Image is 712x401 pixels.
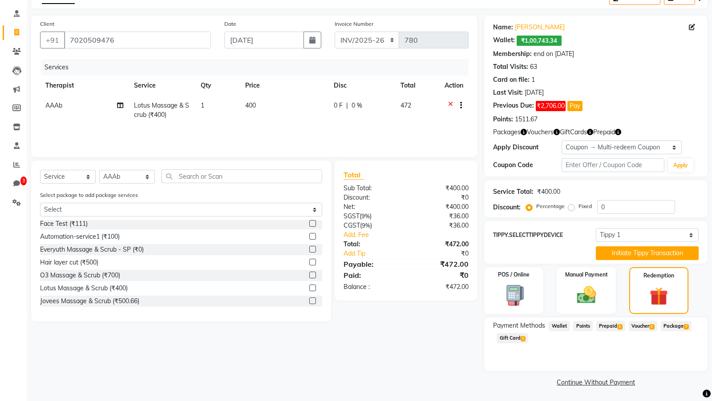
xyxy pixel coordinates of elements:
span: 7 [684,324,688,329]
span: 9% [361,213,370,220]
span: 9% [362,222,370,229]
div: ₹400.00 [406,202,476,212]
div: Coupon Code [493,160,562,170]
img: _cash.svg [571,284,602,306]
span: ₹1,00,743.34 [517,36,562,46]
div: Automation-service1 (₹100) [40,232,120,241]
div: Everyuth Massage & Scrub - SP (₹0) [40,245,144,254]
button: Initiate Tippy Transaction [596,246,699,260]
label: Date [224,20,236,28]
div: end on [DATE] [534,49,574,59]
div: ( ) [337,221,406,230]
span: Packages [493,128,521,137]
div: ₹36.00 [406,221,476,230]
th: Service [129,76,195,96]
div: O3 Massage & Scrub (₹700) [40,271,120,280]
th: Action [439,76,469,96]
div: Hair layer cut (₹500) [40,258,98,267]
span: SGST [344,212,360,220]
img: _pos-terminal.svg [498,284,530,307]
label: TIPPY.SELECTTIPPYDEVICE [493,231,596,239]
span: 2 [649,324,654,329]
span: Total [344,170,364,180]
label: Invoice Number [335,20,373,28]
div: Total: [337,240,406,249]
span: Prepaid [596,321,625,331]
div: Wallet: [493,36,515,46]
div: Jovees Massage & Scrub (₹500.66) [40,297,139,306]
div: Paid: [337,270,406,281]
span: Points [573,321,593,331]
span: Gift Card [497,333,528,343]
label: Select package to add package services [40,191,138,199]
div: Discount: [493,203,521,212]
div: Name: [493,23,513,32]
div: Points: [493,115,513,124]
input: Search or Scan [162,169,322,183]
div: Service Total: [493,187,534,196]
span: 0 % [352,101,362,110]
span: 3 [617,324,622,329]
div: ₹0 [406,193,476,202]
th: Disc [328,76,395,96]
span: Wallet [549,321,570,331]
div: Payable: [337,259,406,269]
a: Continue Without Payment [486,378,706,387]
label: Fixed [578,202,592,210]
span: 3 [20,176,27,185]
div: Lotus Massage & Scrub (₹400) [40,284,128,293]
span: AAAb [45,101,62,109]
span: 1 [521,336,526,341]
span: 1 [201,101,204,109]
a: [PERSON_NAME] [515,23,565,32]
div: ₹400.00 [537,187,560,196]
span: ₹2,706.00 [536,101,566,111]
span: GiftCards [560,128,587,137]
input: Enter Offer / Coupon Code [562,158,664,172]
span: Payment Methods [493,321,545,330]
span: Prepaid [593,128,615,137]
input: Search by Name/Mobile/Email/Code [64,32,211,48]
a: 3 [3,176,24,191]
div: [DATE] [525,88,544,97]
div: 1511.67 [515,115,538,124]
label: POS / Online [498,271,530,279]
label: Manual Payment [565,271,608,279]
label: Percentage [536,202,565,210]
div: Face Test (₹111) [40,219,88,229]
div: 1 [531,75,535,84]
div: ₹0 [418,249,476,258]
th: Therapist [40,76,129,96]
span: 400 [245,101,256,109]
th: Total [395,76,440,96]
div: Card on file: [493,75,530,84]
div: Membership: [493,49,532,59]
img: _gift.svg [644,285,674,308]
div: Services [41,59,475,76]
div: Balance : [337,282,406,292]
div: ₹0 [406,270,476,281]
div: ₹472.00 [406,240,476,249]
button: Apply [668,159,693,172]
div: Discount: [337,193,406,202]
div: ( ) [337,212,406,221]
div: Net: [337,202,406,212]
div: ₹400.00 [406,184,476,193]
span: Lotus Massage & Scrub (₹400) [134,101,189,119]
div: Apply Discount [493,143,562,152]
label: Redemption [643,272,674,280]
span: Voucher [629,321,657,331]
div: 63 [530,62,537,72]
div: Total Visits: [493,62,528,72]
a: Add. Fee [337,230,475,240]
div: Last Visit: [493,88,523,97]
span: Package [661,321,692,331]
button: +91 [40,32,65,48]
label: Client [40,20,54,28]
div: Sub Total: [337,184,406,193]
div: Previous Due: [493,101,534,111]
span: | [346,101,348,110]
div: ₹472.00 [406,282,476,292]
span: 0 F [334,101,343,110]
div: ₹472.00 [406,259,476,269]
